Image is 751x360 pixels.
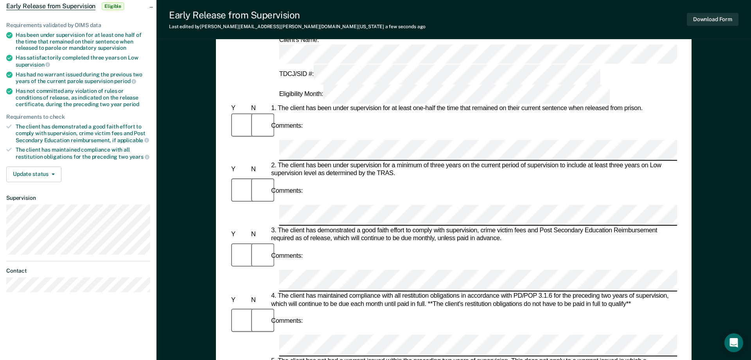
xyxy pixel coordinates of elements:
[687,13,738,26] button: Download Form
[16,88,150,107] div: Has not committed any violation of rules or conditions of release, as indicated on the release ce...
[16,71,150,85] div: Has had no warrant issued during the previous two years of the current parole supervision
[98,45,126,51] span: supervision
[6,166,61,182] button: Update status
[269,162,676,178] div: 2. The client has been under supervision for a minimum of three years on the current period of su...
[123,101,139,107] span: period
[169,9,426,21] div: Early Release from Supervision
[16,123,150,143] div: The client has demonstrated a good faith effort to comply with supervision, crime victim fees and...
[278,65,602,84] div: TDCJ/SID #:
[129,154,149,160] span: years
[269,292,676,308] div: 4. The client has maintained compliance with all restitution obligations in accordance with PD/PO...
[6,22,150,29] div: Requirements validated by OIMS data
[6,195,150,201] dt: Supervision
[230,296,250,304] div: Y
[250,296,269,304] div: N
[250,166,269,174] div: N
[269,318,304,326] div: Comments:
[230,231,250,239] div: Y
[16,54,150,68] div: Has satisfactorily completed three years on Low
[117,137,149,143] span: applicable
[230,166,250,174] div: Y
[102,2,124,10] span: Eligible
[169,24,426,29] div: Last edited by [PERSON_NAME][EMAIL_ADDRESS][PERSON_NAME][DOMAIN_NAME][US_STATE]
[16,62,50,68] span: supervision
[6,268,150,274] dt: Contact
[16,147,150,160] div: The client has maintained compliance with all restitution obligations for the preceding two
[16,32,150,51] div: Has been under supervision for at least one half of the time that remained on their sentence when...
[230,105,250,112] div: Y
[250,105,269,112] div: N
[269,187,304,195] div: Comments:
[269,252,304,260] div: Comments:
[269,227,676,243] div: 3. The client has demonstrated a good faith effort to comply with supervision, crime victim fees ...
[6,2,95,10] span: Early Release from Supervision
[385,24,426,29] span: a few seconds ago
[114,78,136,84] span: period
[269,105,676,112] div: 1. The client has been under supervision for at least one-half the time that remained on their cu...
[6,114,150,120] div: Requirements to check
[250,231,269,239] div: N
[269,122,304,130] div: Comments:
[278,84,612,104] div: Eligibility Month:
[724,333,743,352] div: Open Intercom Messenger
